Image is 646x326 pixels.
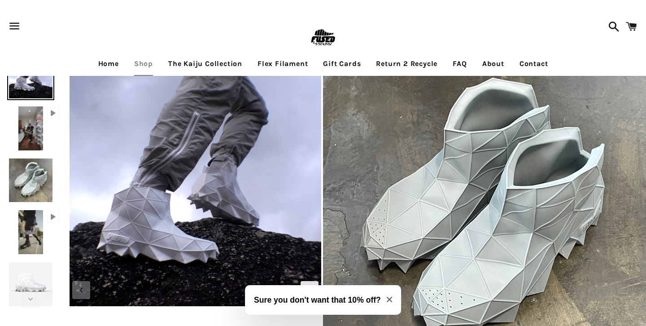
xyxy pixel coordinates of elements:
[7,157,55,204] img: [3D printed Shoes] - lightweight custom 3dprinted shoes sneakers sandals fused footwear
[301,281,319,299] div: Next slide
[316,53,367,75] a: Gift Cards
[7,53,55,100] img: [3D printed Shoes] - lightweight custom 3dprinted shoes sneakers sandals fused footwear
[513,53,555,75] a: Contact
[476,53,511,75] a: About
[92,53,126,75] a: Home
[127,53,160,75] a: Shop
[7,260,55,308] img: [3D printed Shoes] - lightweight custom 3dprinted shoes sneakers sandals fused footwear
[72,281,90,299] div: Previous slide
[308,23,337,53] img: FUSEDfootwear
[446,53,473,75] a: FAQ
[161,53,249,75] a: The Kaiju Collection
[251,53,314,75] a: Flex Filament
[369,53,444,75] a: Return 2 Recycle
